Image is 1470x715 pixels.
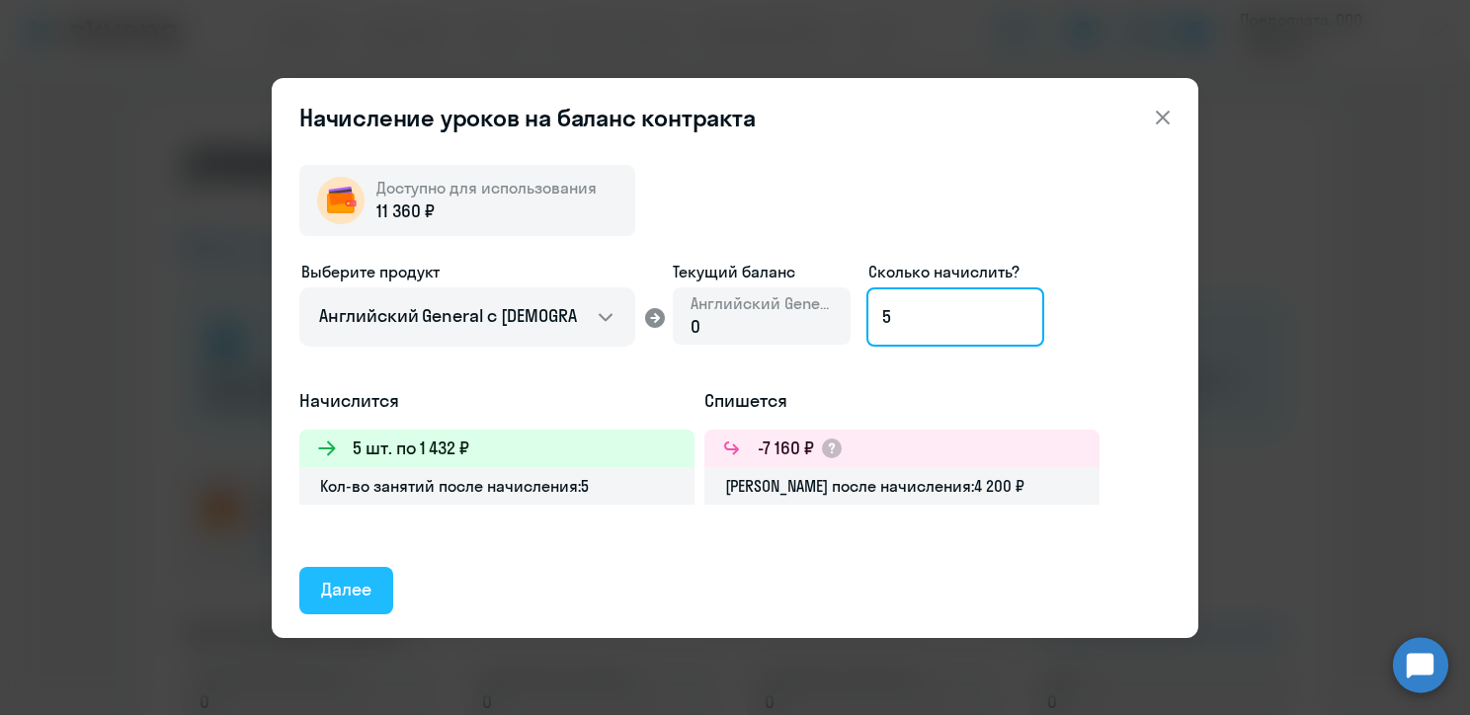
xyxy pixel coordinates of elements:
h5: Начислится [299,388,694,414]
span: 0 [691,315,700,338]
header: Начисление уроков на баланс контракта [272,102,1198,133]
span: Доступно для использования [376,178,597,198]
span: Сколько начислить? [868,262,1020,281]
img: wallet-circle.png [317,177,365,224]
span: Английский General [691,292,833,314]
div: [PERSON_NAME] после начисления: 4 200 ₽ [704,467,1100,505]
div: Кол-во занятий после начисления: 5 [299,467,694,505]
h3: 5 шт. по 1 432 ₽ [353,436,469,461]
h3: -7 160 ₽ [758,436,814,461]
div: Далее [321,577,371,602]
span: Выберите продукт [301,262,440,281]
h5: Спишется [704,388,1100,414]
button: Далее [299,567,393,614]
span: Текущий баланс [673,260,851,283]
span: 11 360 ₽ [376,199,435,224]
